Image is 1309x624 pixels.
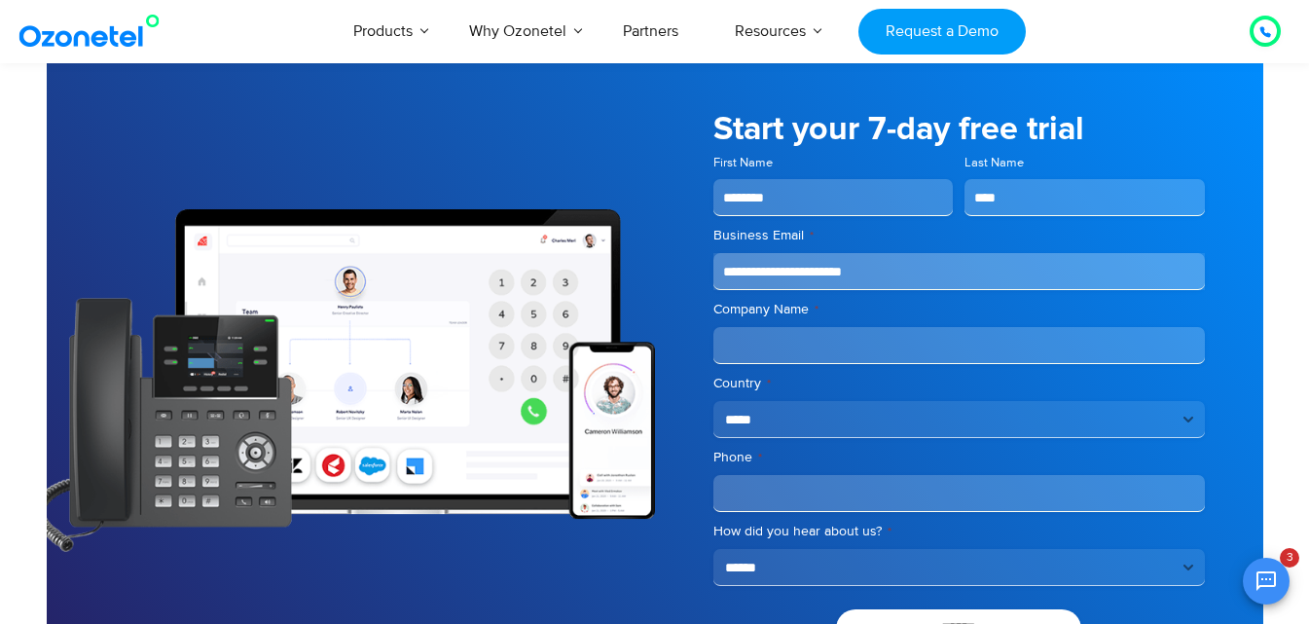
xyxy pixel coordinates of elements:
label: Company Name [713,300,1205,319]
label: Business Email [713,226,1205,245]
a: Request a Demo [858,9,1025,55]
label: How did you hear about us? [713,522,1205,541]
label: Last Name [964,154,1205,172]
label: Phone [713,448,1205,467]
label: First Name [713,154,954,172]
label: Country [713,374,1205,393]
button: Open chat [1243,558,1290,605]
span: 3 [1280,548,1299,568]
h5: Start your 7-day free trial [713,113,1205,146]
